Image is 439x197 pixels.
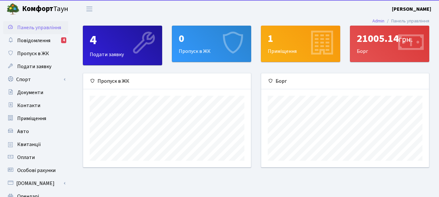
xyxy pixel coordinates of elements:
[357,32,422,45] div: 21005.14
[261,26,340,62] div: Приміщення
[17,102,40,109] span: Контакти
[3,73,68,86] a: Спорт
[172,26,251,62] a: 0Пропуск в ЖК
[17,167,56,174] span: Особові рахунки
[17,24,61,31] span: Панель управління
[81,4,97,14] button: Переключити навігацію
[61,37,66,43] div: 4
[261,73,429,89] div: Борг
[83,26,162,65] a: 4Подати заявку
[3,125,68,138] a: Авто
[17,37,50,44] span: Повідомлення
[17,115,46,122] span: Приміщення
[22,4,53,14] b: Комфорт
[3,177,68,190] a: [DOMAIN_NAME]
[3,164,68,177] a: Особові рахунки
[83,26,162,65] div: Подати заявку
[372,18,384,24] a: Admin
[392,5,431,13] a: [PERSON_NAME]
[3,47,68,60] a: Пропуск в ЖК
[3,112,68,125] a: Приміщення
[83,73,251,89] div: Пропуск в ЖК
[363,14,439,28] nav: breadcrumb
[17,141,41,148] span: Квитанції
[3,60,68,73] a: Подати заявку
[3,151,68,164] a: Оплати
[179,32,244,45] div: 0
[172,26,251,62] div: Пропуск в ЖК
[17,128,29,135] span: Авто
[3,86,68,99] a: Документи
[3,99,68,112] a: Контакти
[3,138,68,151] a: Квитанції
[268,32,333,45] div: 1
[261,26,340,62] a: 1Приміщення
[350,26,429,62] div: Борг
[17,154,35,161] span: Оплати
[392,6,431,13] b: [PERSON_NAME]
[3,34,68,47] a: Повідомлення4
[3,21,68,34] a: Панель управління
[90,32,155,48] div: 4
[384,18,429,25] li: Панель управління
[6,3,19,16] img: logo.png
[17,50,49,57] span: Пропуск в ЖК
[22,4,68,15] span: Таун
[17,63,51,70] span: Подати заявку
[17,89,43,96] span: Документи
